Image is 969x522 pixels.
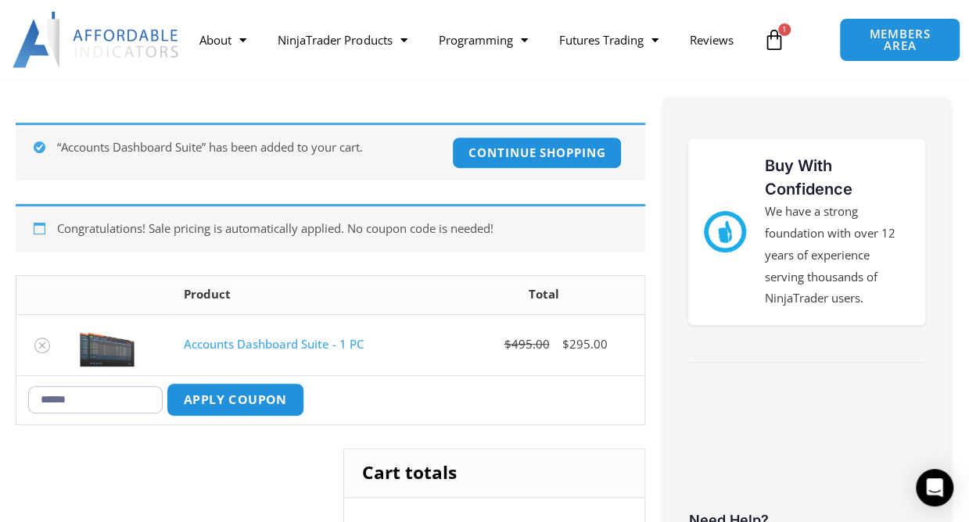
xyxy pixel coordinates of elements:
bdi: 495.00 [504,336,549,352]
button: Apply coupon [167,383,304,417]
a: Accounts Dashboard Suite - 1 PC [184,336,364,352]
span: $ [504,336,511,352]
h2: Cart totals [344,449,645,498]
a: MEMBERS AREA [839,18,961,62]
a: Remove Accounts Dashboard Suite - 1 PC from cart [34,338,50,353]
span: 1 [778,23,791,36]
th: Product [172,276,442,314]
div: Congratulations! Sale pricing is automatically applied. No coupon code is needed! [16,204,645,252]
a: About [184,22,262,58]
div: “Accounts Dashboard Suite” has been added to your cart. [16,123,645,181]
img: Screenshot 2024-08-26 155710eeeee | Affordable Indicators – NinjaTrader [80,323,135,366]
span: MEMBERS AREA [856,28,945,52]
a: NinjaTrader Products [262,22,422,58]
p: We have a strong foundation with over 12 years of experience serving thousands of NinjaTrader users. [765,201,910,309]
a: 1 [740,17,809,63]
a: Futures Trading [543,22,673,58]
bdi: 295.00 [562,336,607,352]
a: Continue shopping [452,137,622,169]
span: $ [562,336,569,352]
a: Programming [422,22,543,58]
a: Reviews [673,22,748,58]
iframe: Customer reviews powered by Trustpilot [688,390,924,507]
nav: Menu [184,22,755,58]
div: Open Intercom Messenger [916,469,953,506]
h3: Buy With Confidence [765,154,910,201]
th: Total [442,276,644,314]
img: mark thumbs good 43913 | Affordable Indicators – NinjaTrader [704,211,746,253]
img: LogoAI | Affordable Indicators – NinjaTrader [13,12,181,68]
